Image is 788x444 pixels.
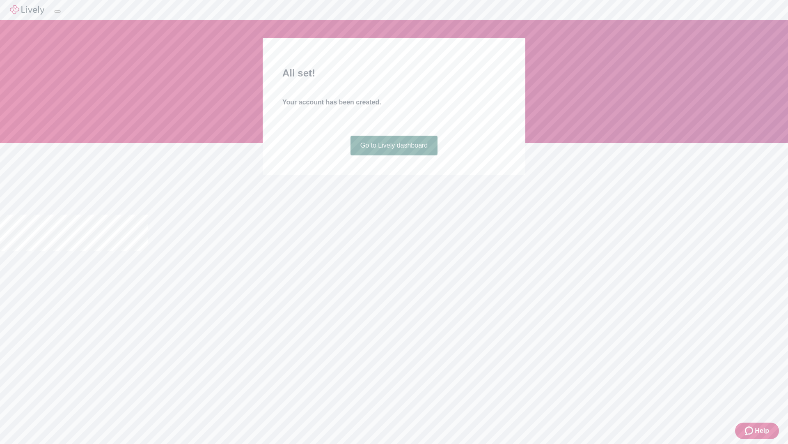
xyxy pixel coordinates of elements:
[10,5,44,15] img: Lively
[755,426,769,436] span: Help
[282,66,506,81] h2: All set!
[735,423,779,439] button: Zendesk support iconHelp
[282,97,506,107] h4: Your account has been created.
[745,426,755,436] svg: Zendesk support icon
[54,10,61,13] button: Log out
[350,136,438,155] a: Go to Lively dashboard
